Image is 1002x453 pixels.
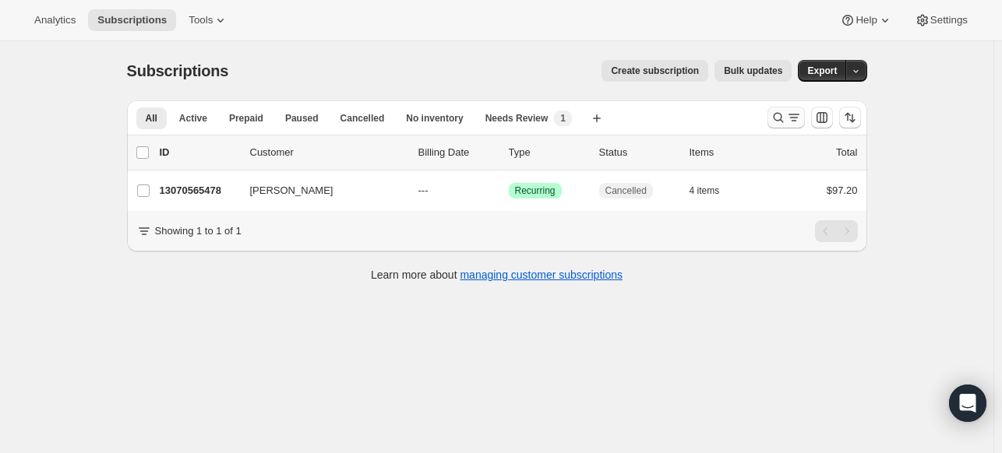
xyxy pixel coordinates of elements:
[418,184,429,196] span: ---
[97,14,167,26] span: Subscriptions
[724,65,782,77] span: Bulk updates
[690,145,767,160] div: Items
[340,112,385,125] span: Cancelled
[611,65,699,77] span: Create subscription
[560,112,566,125] span: 1
[189,14,213,26] span: Tools
[371,267,623,283] p: Learn more about
[815,220,858,242] nav: Pagination
[905,9,977,31] button: Settings
[88,9,176,31] button: Subscriptions
[811,107,833,128] button: Customize table column order and visibility
[798,60,846,82] button: Export
[714,60,792,82] button: Bulk updates
[856,14,877,26] span: Help
[690,180,737,202] button: 4 items
[160,183,238,198] p: 13070565478
[602,60,708,82] button: Create subscription
[160,145,858,160] div: IDCustomerBilling DateTypeStatusItemsTotal
[807,65,837,77] span: Export
[836,145,857,160] p: Total
[509,145,587,160] div: Type
[25,9,85,31] button: Analytics
[229,112,263,125] span: Prepaid
[485,112,549,125] span: Needs Review
[767,107,805,128] button: Search and filter results
[460,269,623,281] a: managing customer subscriptions
[127,62,229,79] span: Subscriptions
[690,184,720,197] span: 4 items
[241,178,397,203] button: [PERSON_NAME]
[160,180,858,202] div: 13070565478[PERSON_NAME]---SuccessRecurringCancelled4 items$97.20
[831,9,901,31] button: Help
[599,145,677,160] p: Status
[179,112,207,125] span: Active
[34,14,76,26] span: Analytics
[250,183,333,198] span: [PERSON_NAME]
[179,9,238,31] button: Tools
[406,112,463,125] span: No inventory
[949,385,986,422] div: Open Intercom Messenger
[515,184,556,197] span: Recurring
[605,184,647,197] span: Cancelled
[250,145,406,160] p: Customer
[285,112,319,125] span: Paused
[146,112,157,125] span: All
[584,107,609,129] button: Create new view
[827,184,858,196] span: $97.20
[839,107,861,128] button: Sort the results
[155,223,242,239] p: Showing 1 to 1 of 1
[160,145,238,160] p: ID
[418,145,496,160] p: Billing Date
[930,14,968,26] span: Settings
